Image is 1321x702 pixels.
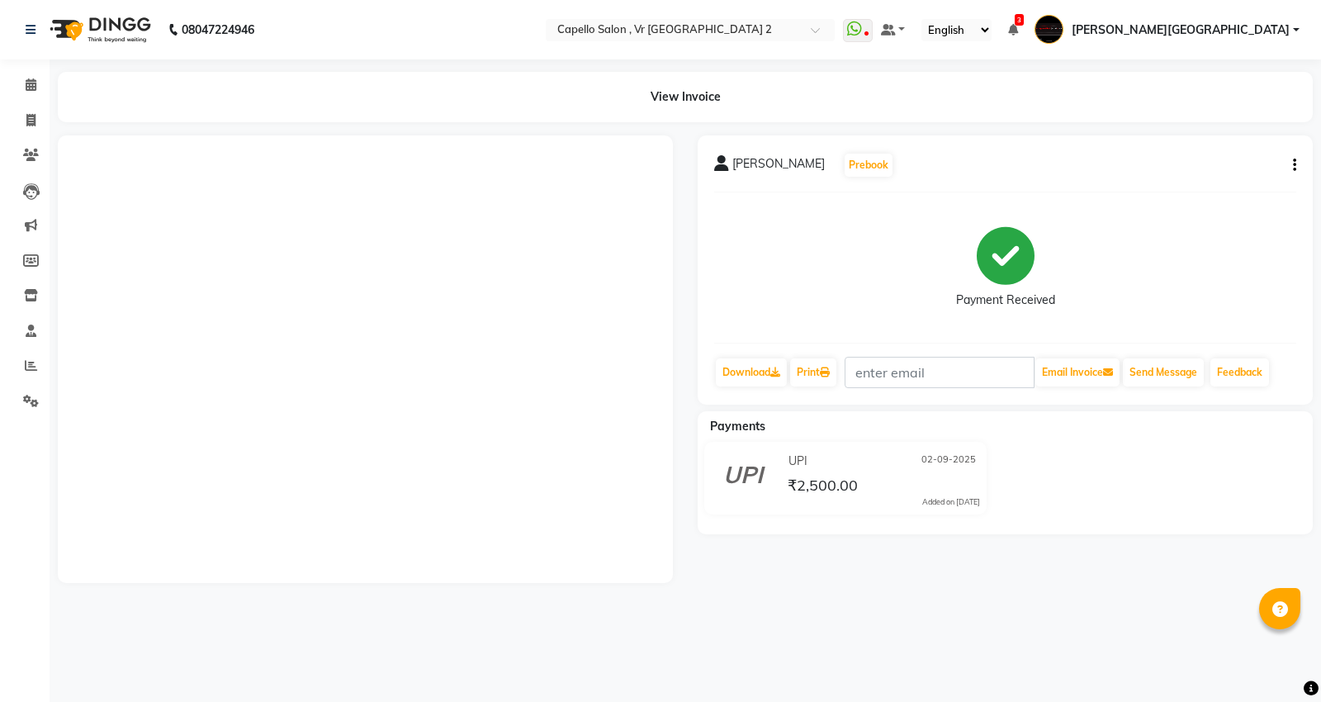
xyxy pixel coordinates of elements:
[1035,358,1120,387] button: Email Invoice
[710,419,765,434] span: Payments
[1015,14,1024,26] span: 3
[845,154,893,177] button: Prebook
[1252,636,1304,685] iframe: chat widget
[1210,358,1269,387] a: Feedback
[788,453,807,470] span: UPI
[1123,358,1204,387] button: Send Message
[1035,15,1063,44] img: Capello VR Mall
[42,7,155,53] img: logo
[58,72,1313,122] div: View Invoice
[922,496,980,508] div: Added on [DATE]
[956,292,1055,309] div: Payment Received
[182,7,254,53] b: 08047224946
[921,453,976,470] span: 02-09-2025
[788,476,858,499] span: ₹2,500.00
[1072,21,1290,39] span: [PERSON_NAME][GEOGRAPHIC_DATA]
[732,155,825,178] span: [PERSON_NAME]
[790,358,836,387] a: Print
[845,357,1035,388] input: enter email
[1008,22,1018,37] a: 3
[716,358,787,387] a: Download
